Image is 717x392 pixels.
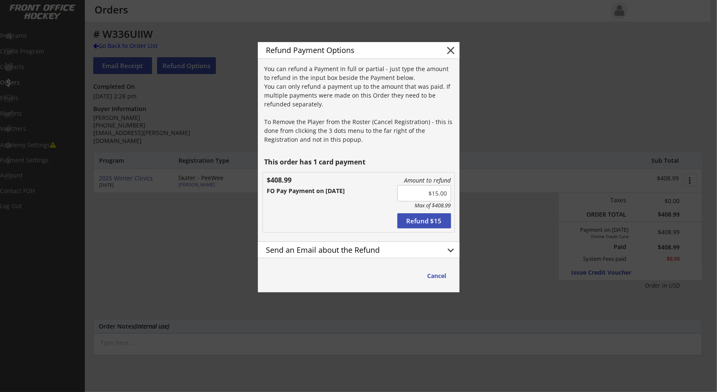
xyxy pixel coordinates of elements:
div: Refund Payment Options [266,46,432,54]
button: close [445,44,457,57]
button: Cancel [419,268,455,283]
div: Send an Email about the Refund [266,246,432,254]
div: You can refund a Payment in full or partial - just type the amount to refund in the input box bes... [265,64,455,144]
input: Amount to refund [397,185,451,201]
button: keyboard_arrow_down [445,244,457,257]
div: FO Pay Payment on [DATE] [267,188,388,194]
div: This order has 1 card payment [265,159,455,165]
button: Refund $15 [397,213,451,228]
div: Amount to refund [397,177,451,184]
div: Max of $408.99 [397,202,451,209]
div: $408.99 [267,177,310,183]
